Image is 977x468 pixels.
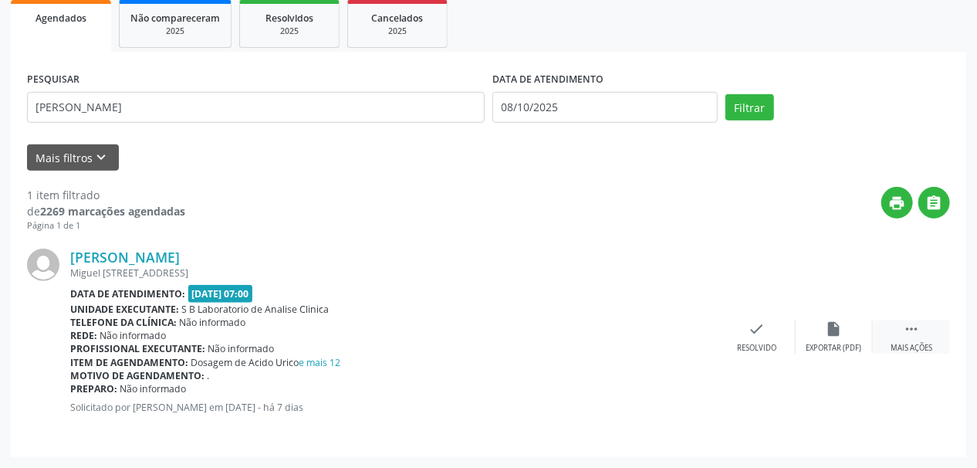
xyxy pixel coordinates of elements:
input: Nome, CNS [27,92,485,123]
span: Não informado [208,342,275,355]
b: Item de agendamento: [70,356,188,369]
div: Mais ações [891,343,932,354]
span: Dosagem de Acido Urico [191,356,341,369]
div: Exportar (PDF) [806,343,862,354]
div: 1 item filtrado [27,187,185,203]
span: Resolvidos [265,12,313,25]
b: Unidade executante: [70,303,179,316]
b: Profissional executante: [70,342,205,355]
button: print [881,187,913,219]
label: DATA DE ATENDIMENTO [492,68,603,92]
input: Selecione um intervalo [492,92,718,123]
div: Miguel [STREET_ADDRESS] [70,266,718,280]
img: img [27,249,59,281]
span: Cancelados [372,12,424,25]
span: Não compareceram [130,12,220,25]
span: Agendados [35,12,86,25]
div: de [27,203,185,219]
b: Preparo: [70,382,117,395]
i: keyboard_arrow_down [93,149,110,166]
b: Telefone da clínica: [70,316,177,329]
i: print [889,195,906,212]
a: e mais 12 [299,356,341,369]
div: 2025 [251,25,328,37]
label: PESQUISAR [27,68,79,92]
strong: 2269 marcações agendadas [40,204,185,219]
i:  [903,320,920,337]
span: Não informado [180,316,246,329]
a: [PERSON_NAME] [70,249,180,266]
button:  [918,187,950,219]
button: Mais filtroskeyboard_arrow_down [27,144,119,171]
p: Solicitado por [PERSON_NAME] em [DATE] - há 7 dias [70,401,718,414]
span: Não informado [120,382,187,395]
i: insert_drive_file [826,320,843,337]
div: Página 1 de 1 [27,219,185,232]
b: Rede: [70,329,97,342]
button: Filtrar [725,94,774,120]
span: Não informado [100,329,167,342]
div: Resolvido [737,343,776,354]
span: . [208,369,210,382]
span: [DATE] 07:00 [188,285,253,303]
b: Data de atendimento: [70,287,185,300]
i:  [926,195,943,212]
i: check [749,320,766,337]
b: Motivo de agendamento: [70,369,205,382]
div: 2025 [359,25,436,37]
div: 2025 [130,25,220,37]
span: S B Laboratorio de Analise Clinica [182,303,330,316]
